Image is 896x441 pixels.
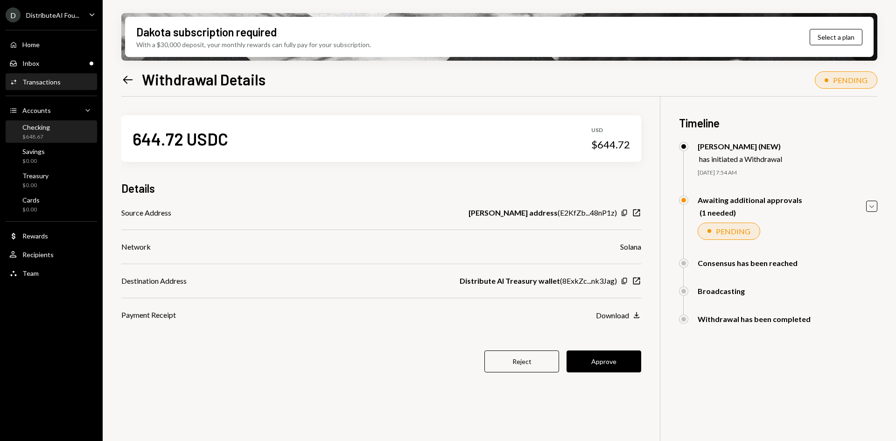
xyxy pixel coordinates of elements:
[469,207,558,218] b: [PERSON_NAME] address
[698,287,745,295] div: Broadcasting
[620,241,641,252] div: Solana
[6,265,97,281] a: Team
[22,182,49,189] div: $0.00
[698,259,798,267] div: Consensus has been reached
[121,181,155,196] h3: Details
[698,315,811,323] div: Withdrawal has been completed
[591,138,630,151] div: $644.72
[22,59,39,67] div: Inbox
[22,78,61,86] div: Transactions
[133,128,228,149] div: 644.72 USDC
[22,206,40,214] div: $0.00
[22,196,40,204] div: Cards
[22,41,40,49] div: Home
[596,310,641,321] button: Download
[6,145,97,167] a: Savings$0.00
[698,169,877,177] div: [DATE] 7:54 AM
[698,142,782,151] div: [PERSON_NAME] (NEW)
[716,227,750,236] div: PENDING
[22,147,45,155] div: Savings
[810,29,862,45] button: Select a plan
[698,196,802,204] div: Awaiting additional approvals
[22,172,49,180] div: Treasury
[6,7,21,22] div: D
[26,11,79,19] div: DistributeAI Fou...
[121,207,171,218] div: Source Address
[484,350,559,372] button: Reject
[469,207,617,218] div: ( E2KfZb...48nP1z )
[700,208,802,217] div: (1 needed)
[6,73,97,90] a: Transactions
[22,133,50,141] div: $648.67
[22,106,51,114] div: Accounts
[22,232,48,240] div: Rewards
[136,24,277,40] div: Dakota subscription required
[121,241,151,252] div: Network
[6,193,97,216] a: Cards$0.00
[22,269,39,277] div: Team
[567,350,641,372] button: Approve
[6,246,97,263] a: Recipients
[6,102,97,119] a: Accounts
[22,157,45,165] div: $0.00
[142,70,266,89] h1: Withdrawal Details
[22,251,54,259] div: Recipients
[699,154,782,163] div: has initiated a Withdrawal
[22,123,50,131] div: Checking
[6,227,97,244] a: Rewards
[591,126,630,134] div: USD
[136,40,371,49] div: With a $30,000 deposit, your monthly rewards can fully pay for your subscription.
[121,275,187,287] div: Destination Address
[833,76,868,84] div: PENDING
[6,169,97,191] a: Treasury$0.00
[679,115,877,131] h3: Timeline
[6,120,97,143] a: Checking$648.67
[6,55,97,71] a: Inbox
[6,36,97,53] a: Home
[121,309,176,321] div: Payment Receipt
[460,275,560,287] b: Distribute AI Treasury wallet
[460,275,617,287] div: ( 8ExkZc...nk3Jag )
[596,311,629,320] div: Download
